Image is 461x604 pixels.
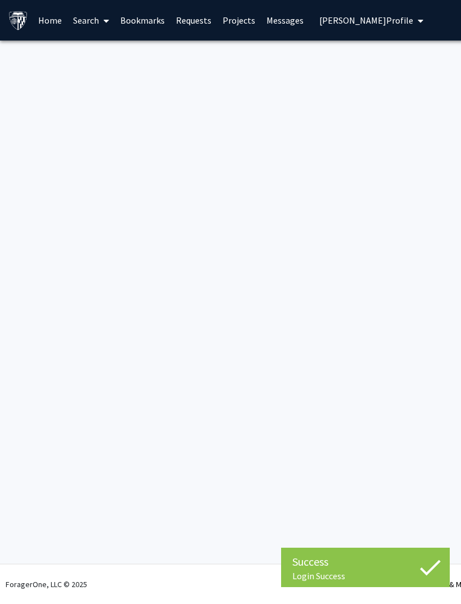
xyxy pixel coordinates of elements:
a: Projects [217,1,261,40]
a: Messages [261,1,309,40]
div: ForagerOne, LLC © 2025 [6,565,87,604]
img: Johns Hopkins University Logo [8,11,28,30]
a: Search [67,1,115,40]
div: Success [292,553,439,570]
a: Requests [170,1,217,40]
div: Login Success [292,570,439,581]
a: Bookmarks [115,1,170,40]
span: [PERSON_NAME] Profile [319,15,413,26]
a: Home [33,1,67,40]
